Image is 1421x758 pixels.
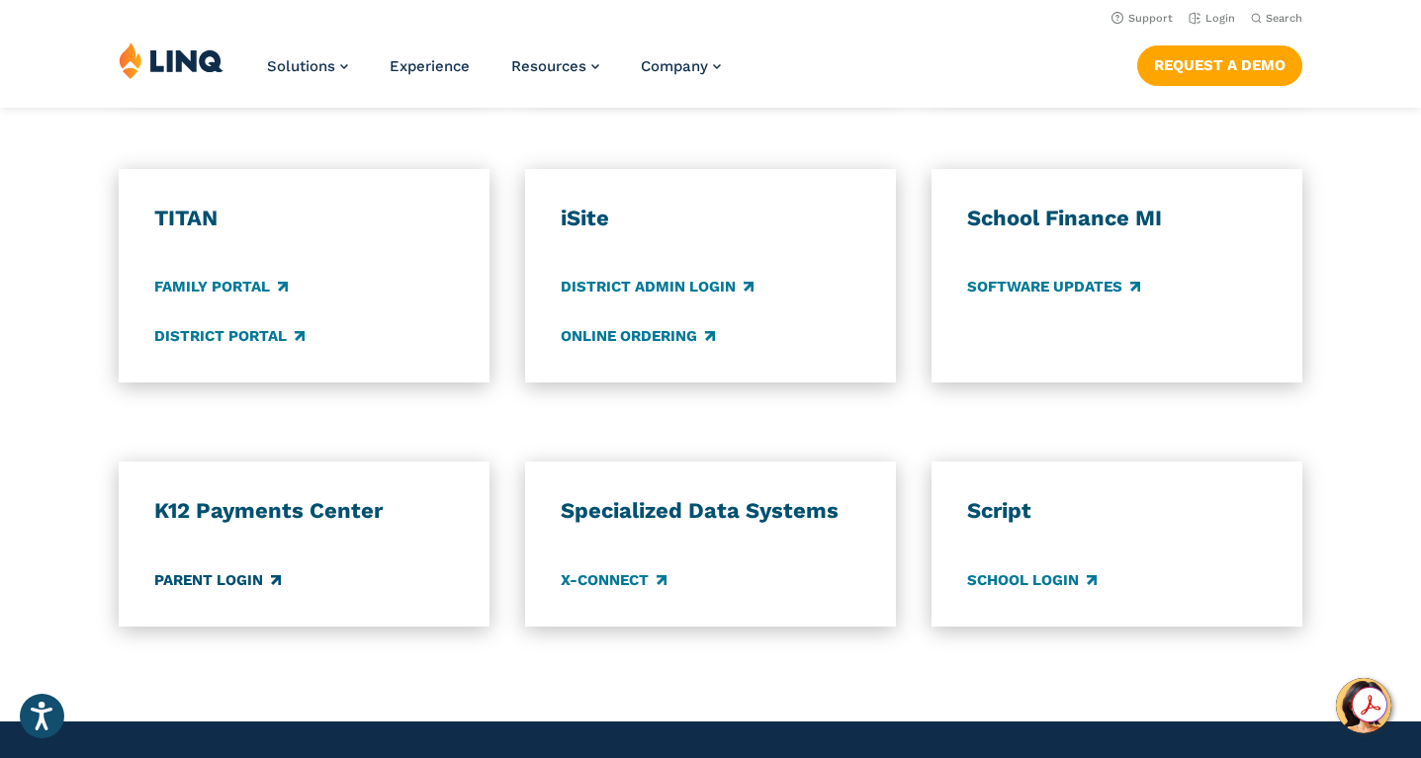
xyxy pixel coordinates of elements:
[1189,12,1235,25] a: Login
[967,569,1097,591] a: School Login
[641,57,721,75] a: Company
[154,569,281,591] a: Parent Login
[967,205,1267,232] h3: School Finance MI
[267,57,335,75] span: Solutions
[967,497,1267,525] h3: Script
[267,57,348,75] a: Solutions
[1137,45,1302,85] a: Request a Demo
[561,497,860,525] h3: Specialized Data Systems
[154,277,288,298] a: Family Portal
[511,57,599,75] a: Resources
[267,42,721,107] nav: Primary Navigation
[511,57,586,75] span: Resources
[154,205,454,232] h3: TITAN
[561,277,754,298] a: District Admin Login
[390,57,470,75] a: Experience
[1111,12,1173,25] a: Support
[1336,678,1391,733] button: Hello, have a question? Let’s chat.
[154,497,454,525] h3: K12 Payments Center
[967,277,1140,298] a: Software Updates
[561,325,715,347] a: Online Ordering
[1266,12,1302,25] span: Search
[561,569,666,591] a: X-Connect
[1137,42,1302,85] nav: Button Navigation
[154,325,305,347] a: District Portal
[119,42,223,79] img: LINQ | K‑12 Software
[1251,11,1302,26] button: Open Search Bar
[641,57,708,75] span: Company
[561,205,860,232] h3: iSite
